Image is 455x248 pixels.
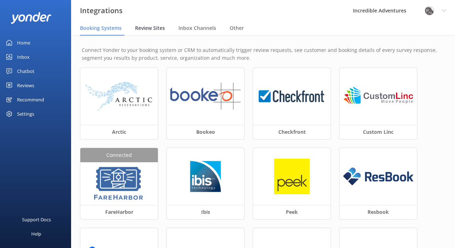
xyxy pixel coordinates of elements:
h3: Peek [253,205,331,219]
h3: Checkfront [253,125,331,139]
h3: FareHarbor [80,205,158,219]
img: 1629843345..png [92,166,146,201]
div: Connected [80,148,158,162]
img: 834-1758036015.png [424,5,435,16]
div: Support Docs [22,212,51,227]
div: Home [17,36,30,50]
h3: Bookeo [167,125,244,139]
div: Chatbot [17,64,34,78]
div: Recommend [17,93,44,107]
div: Help [31,227,41,241]
img: peek_logo.png [274,159,310,194]
span: Inbox Channels [178,25,216,32]
div: Reviews [17,78,34,93]
img: arctic_logo.png [84,81,154,112]
h3: Custom Linc [339,125,417,139]
img: yonder-white-logo.png [11,12,52,24]
img: 1624323426..png [257,83,327,110]
img: 1629776749..png [188,159,223,194]
h3: Ibis [167,205,244,219]
span: Other [230,25,244,32]
div: Settings [17,107,34,121]
span: Review Sites [135,25,165,32]
img: 1624324618..png [343,83,413,110]
h3: Arctic [80,125,158,139]
img: 1624324865..png [170,83,241,110]
h3: Integrations [80,5,123,16]
h3: Resbook [339,205,417,219]
span: Booking Systems [80,25,122,32]
img: resbook_logo.png [343,168,413,185]
p: Connect Yonder to your booking system or CRM to automatically trigger review requests, see custom... [82,46,444,62]
div: Inbox [17,50,30,64]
